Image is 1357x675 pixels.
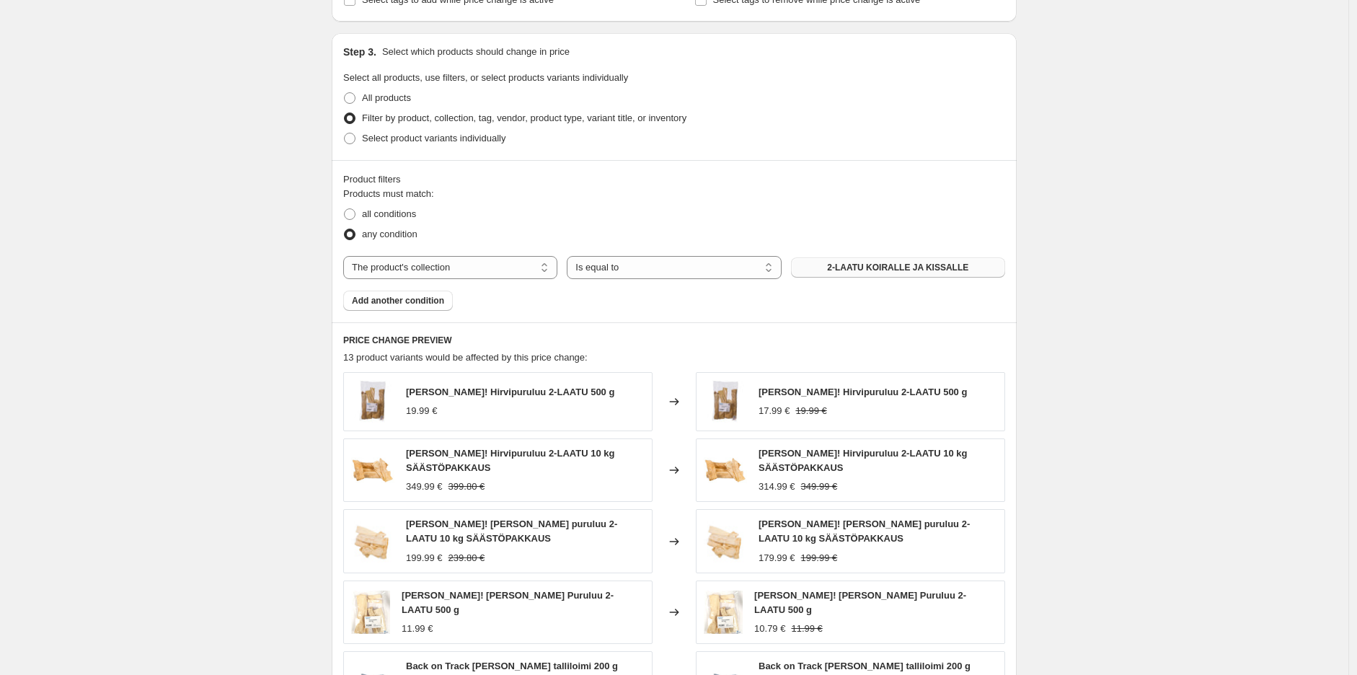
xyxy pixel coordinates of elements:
span: All products [362,92,411,103]
img: 2laatunauta_80x.jpg [351,520,394,563]
span: Products must match: [343,188,434,199]
span: Filter by product, collection, tag, vendor, product type, variant title, or inventory [362,112,686,123]
strike: 239.80 € [448,551,485,565]
h2: Step 3. [343,45,376,59]
img: hirvi-2-laatu-yksittain_80x.jpg [704,449,747,492]
div: 19.99 € [406,404,437,418]
img: nautapuruluu2-laatu_80x.jpg [704,591,743,634]
div: 10.79 € [754,622,785,636]
h6: PRICE CHANGE PREVIEW [343,335,1005,346]
span: [PERSON_NAME]! Hirvipuruluu 2-LAATU 500 g [759,387,967,397]
div: 314.99 € [759,480,795,494]
span: [PERSON_NAME]! [PERSON_NAME] puruluu 2-LAATU 10 kg SÄÄSTÖPAKKAUS [406,519,617,544]
span: all conditions [362,208,416,219]
span: [PERSON_NAME]! Hirvipuruluu 2-LAATU 10 kg SÄÄSTÖPAKKAUS [759,448,967,473]
span: Select all products, use filters, or select products variants individually [343,72,628,83]
strike: 19.99 € [795,404,826,418]
button: 2-LAATU KOIRALLE JA KISSALLE [791,257,1005,278]
span: 13 product variants would be affected by this price change: [343,352,588,363]
span: Add another condition [352,295,444,306]
button: Add another condition [343,291,453,311]
strike: 11.99 € [791,622,822,636]
strike: 399.80 € [448,480,485,494]
strike: 349.99 € [801,480,838,494]
span: [PERSON_NAME]! Hirvipuruluu 2-LAATU 500 g [406,387,614,397]
div: 349.99 € [406,480,443,494]
p: Select which products should change in price [382,45,570,59]
img: hirvi-2-laatu-yksittain_80x.jpg [351,449,394,492]
img: 2laatunauta_80x.jpg [704,520,747,563]
img: hirvi500g_80x.jpg [704,380,747,423]
div: Product filters [343,172,1005,187]
img: nautapuruluu2-laatu_80x.jpg [351,591,390,634]
div: 199.99 € [406,551,443,565]
span: [PERSON_NAME]! Hirvipuruluu 2-LAATU 10 kg SÄÄSTÖPAKKAUS [406,448,614,473]
div: 11.99 € [402,622,433,636]
strike: 199.99 € [801,551,838,565]
img: hirvi500g_80x.jpg [351,380,394,423]
div: 179.99 € [759,551,795,565]
span: [PERSON_NAME]! [PERSON_NAME] Puruluu 2-LAATU 500 g [402,590,614,615]
span: [PERSON_NAME]! [PERSON_NAME] puruluu 2-LAATU 10 kg SÄÄSTÖPAKKAUS [759,519,970,544]
span: Select product variants individually [362,133,505,144]
span: any condition [362,229,417,239]
span: 2-LAATU KOIRALLE JA KISSALLE [827,262,968,273]
div: 17.99 € [759,404,790,418]
span: [PERSON_NAME]! [PERSON_NAME] Puruluu 2-LAATU 500 g [754,590,966,615]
